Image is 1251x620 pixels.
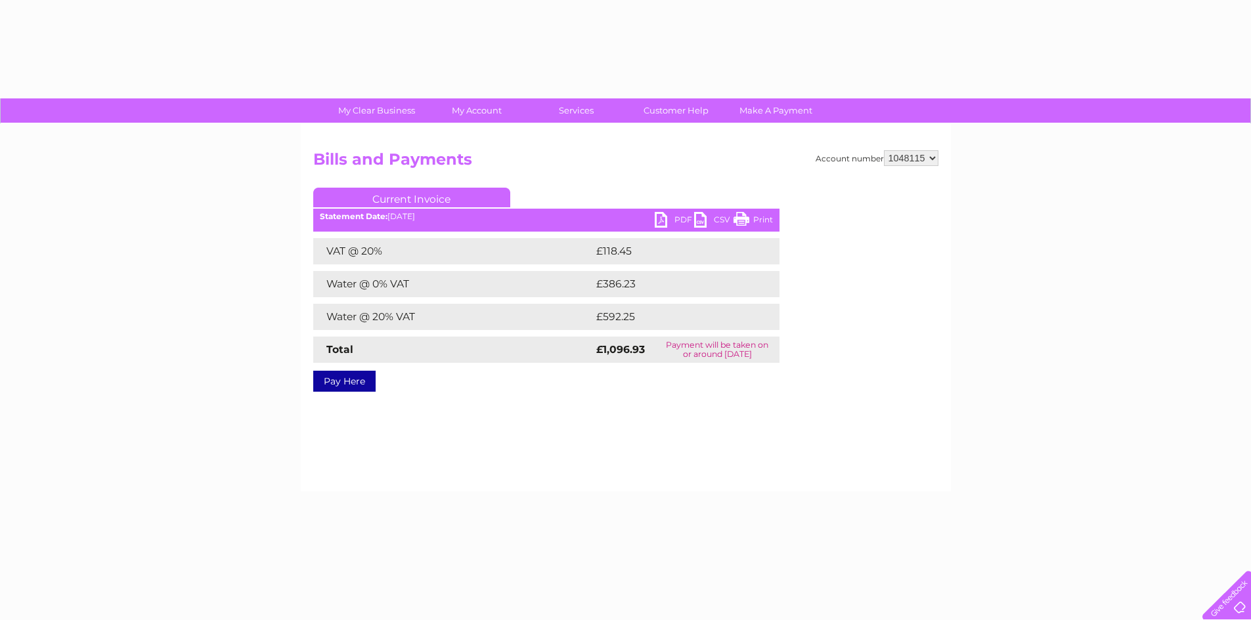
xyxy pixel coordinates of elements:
a: Customer Help [622,98,730,123]
a: Make A Payment [722,98,830,123]
a: CSV [694,212,734,231]
a: PDF [655,212,694,231]
td: Payment will be taken on or around [DATE] [655,337,779,363]
td: Water @ 0% VAT [313,271,593,297]
div: [DATE] [313,212,779,221]
a: Current Invoice [313,188,510,207]
a: My Account [422,98,531,123]
td: Water @ 20% VAT [313,304,593,330]
td: VAT @ 20% [313,238,593,264]
td: £386.23 [593,271,757,297]
a: Pay Here [313,371,376,392]
h2: Bills and Payments [313,150,938,175]
b: Statement Date: [320,211,387,221]
a: Services [522,98,630,123]
td: £118.45 [593,238,755,264]
a: My Clear Business [322,98,431,123]
div: Account number [816,150,938,166]
strong: Total [326,343,353,356]
strong: £1,096.93 [596,343,645,356]
td: £592.25 [593,304,756,330]
a: Print [734,212,773,231]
